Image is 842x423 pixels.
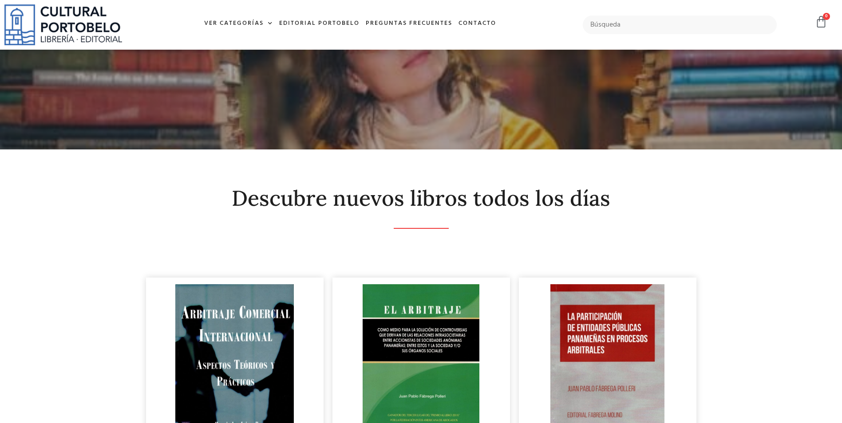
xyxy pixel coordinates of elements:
a: Preguntas frecuentes [363,14,455,33]
input: Búsqueda [583,16,777,34]
h2: Descubre nuevos libros todos los días [146,187,696,210]
span: 0 [823,13,830,20]
a: Editorial Portobelo [276,14,363,33]
a: 0 [815,16,827,28]
a: Ver Categorías [201,14,276,33]
a: Contacto [455,14,499,33]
